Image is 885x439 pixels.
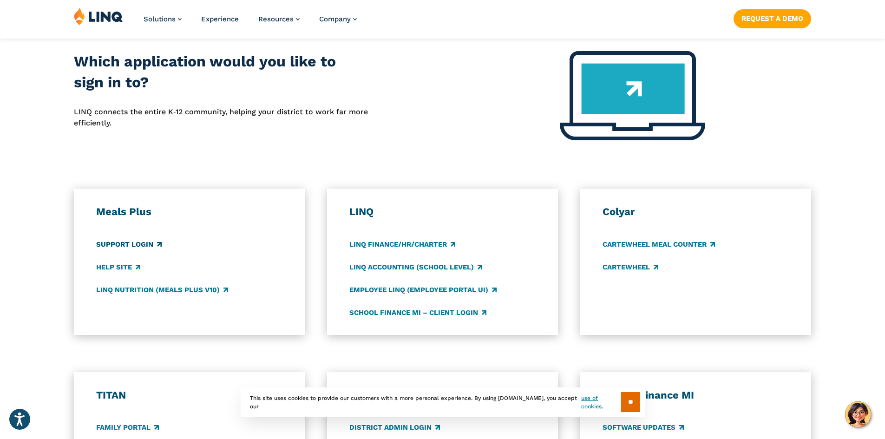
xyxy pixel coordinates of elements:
[96,389,283,402] h3: TITAN
[144,15,182,23] a: Solutions
[241,387,645,417] div: This site uses cookies to provide our customers with a more personal experience. By using [DOMAIN...
[96,205,283,218] h3: Meals Plus
[258,15,294,23] span: Resources
[144,7,357,38] nav: Primary Navigation
[603,389,789,402] h3: School Finance MI
[201,15,239,23] a: Experience
[349,308,486,318] a: School Finance MI – Client Login
[319,15,351,23] span: Company
[349,285,497,295] a: Employee LINQ (Employee Portal UI)
[349,205,536,218] h3: LINQ
[74,7,123,25] img: LINQ | K‑12 Software
[74,106,368,129] p: LINQ connects the entire K‑12 community, helping your district to work far more efficiently.
[603,205,789,218] h3: Colyar
[319,15,357,23] a: Company
[349,262,482,272] a: LINQ Accounting (school level)
[258,15,300,23] a: Resources
[603,262,658,272] a: CARTEWHEEL
[734,7,811,28] nav: Button Navigation
[74,51,368,93] h2: Which application would you like to sign in to?
[603,239,715,249] a: CARTEWHEEL Meal Counter
[96,262,140,272] a: Help Site
[581,394,621,411] a: use of cookies.
[144,15,176,23] span: Solutions
[845,401,871,427] button: Hello, have a question? Let’s chat.
[349,239,455,249] a: LINQ Finance/HR/Charter
[96,239,162,249] a: Support Login
[96,285,228,295] a: LINQ Nutrition (Meals Plus v10)
[734,9,811,28] a: Request a Demo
